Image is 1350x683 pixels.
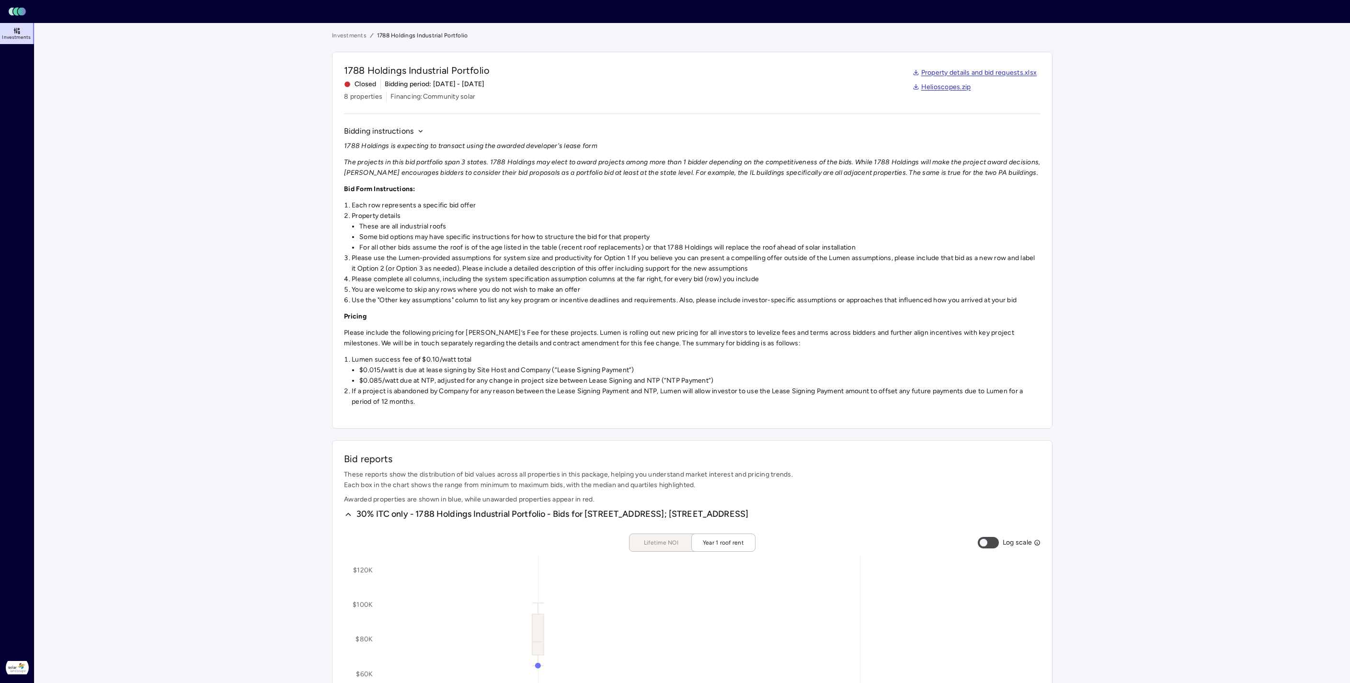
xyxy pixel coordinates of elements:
li: $0.085/watt due at NTP, adjusted for any change in project size between Lease Signing and NTP (”N... [359,376,1041,386]
li: Each row represents a specific bid offer [352,200,1041,211]
span: Awarded properties are shown in blue, while unawarded properties appear in red. [344,494,1041,505]
em: The projects in this bid portfolio span 3 states. 1788 Holdings may elect to award projects among... [344,158,1040,177]
span: 8 properties [344,91,382,102]
span: Year 1 roof rent [699,538,747,547]
li: Property details [352,211,1041,253]
span: Bidding instructions [344,125,413,137]
span: 1788 Holdings Industrial Portfolio [377,31,468,40]
text: $60K [356,670,373,678]
span: Bidding period: [DATE] - [DATE] [385,79,485,90]
span: Lifetime NOI [637,538,685,547]
li: Please use the Lumen-provided assumptions for system size and productivity for Option 1 If you be... [352,253,1041,274]
li: Please complete all columns, including the system specification assumption columns at the far rig... [352,274,1041,285]
span: Investments [2,34,31,40]
a: Investments [332,31,366,40]
p: Please include the following pricing for [PERSON_NAME]’s Fee for these projects. Lumen is rolling... [344,328,1041,349]
span: Closed [344,79,377,90]
text: $100K [353,601,373,609]
text: $120K [353,566,373,574]
li: For all other bids assume the roof is of the age listed in the table (recent roof replacements) o... [359,242,1041,253]
span: Financing: Community solar [390,91,475,102]
span: Log scale [1003,538,1032,546]
strong: Bid Form Instructions: [344,185,415,193]
nav: breadcrumb [332,31,1053,40]
text: $80K [355,635,373,643]
strong: Pricing [344,312,366,320]
li: $0.015/watt is due at lease signing by Site Host and Company (”Lease Signing Payment”) [359,365,1041,376]
span: Each box in the chart shows the range from minimum to maximum bids, with the median and quartiles... [344,480,1041,490]
span: 1788 Holdings Industrial Portfolio [344,64,490,77]
li: Use the "Other key assumptions" column to list any key program or incentive deadlines and require... [352,295,1041,306]
span: Bid reports [344,452,1041,466]
li: Some bid options may have specific instructions for how to structure the bid for that property [359,232,1041,242]
a: Property details and bid requests.xlsx [913,68,1037,78]
span: These reports show the distribution of bid values across all properties in this package, helping ... [344,469,1041,480]
button: Bidding instructions [344,125,424,137]
li: Lumen success fee of $0.10/watt total [352,354,1041,386]
img: Solar Landscape [6,656,29,679]
button: 30% ITC only - 1788 Holdings Industrial Portfolio - Bids for [STREET_ADDRESS]; [STREET_ADDRESS] [344,509,748,520]
li: If a project is abandoned by Company for any reason between the Lease Signing Payment and NTP, Lu... [352,386,1041,407]
li: These are all industrial roofs [359,221,1041,232]
li: You are welcome to skip any rows where you do not wish to make an offer [352,285,1041,295]
span: 30% ITC only - 1788 Holdings Industrial Portfolio - Bids for [STREET_ADDRESS]; [STREET_ADDRESS] [356,509,748,520]
em: 1788 Holdings is expecting to transact using the awarded developer's lease form [344,142,597,150]
a: Helioscopes.zip [913,82,971,92]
